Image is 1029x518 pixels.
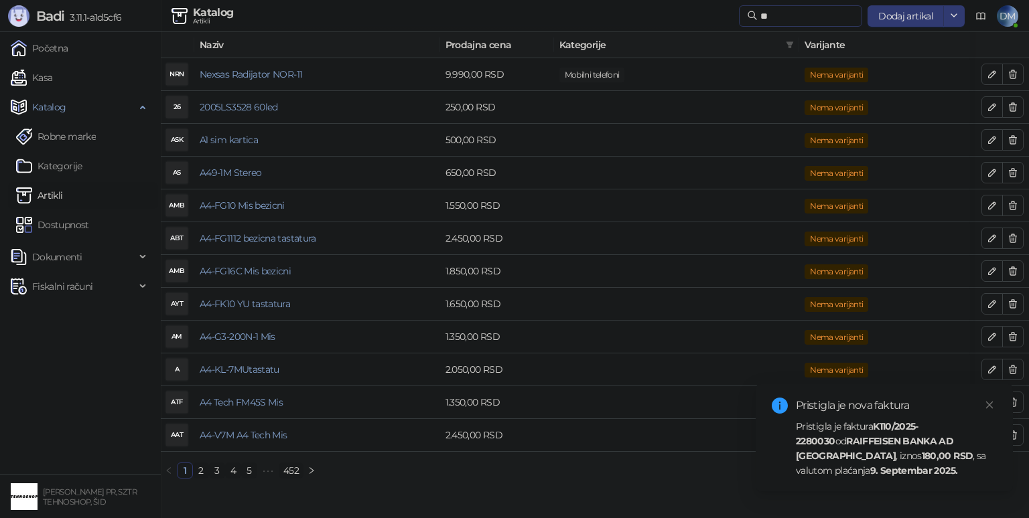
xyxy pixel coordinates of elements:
[32,94,66,120] span: Katalog
[440,91,554,124] td: 250,00 RSD
[194,32,440,58] th: Naziv
[772,398,788,414] span: info-circle
[11,64,52,91] a: Kasa
[166,326,188,347] div: AM
[165,466,173,474] span: left
[161,462,177,479] li: Prethodna strana
[36,8,64,24] span: Badi
[194,321,440,353] td: A4-G3-200N-1 Mis
[559,68,625,82] span: Mobilni telefoni
[177,462,193,479] li: 1
[303,462,320,479] button: right
[796,398,997,414] div: Pristigla je nova faktura
[440,157,554,189] td: 650,00 RSD
[440,222,554,255] td: 2.450,00 RSD
[194,189,440,222] td: A4-FG10 Mis bezicni
[166,424,188,446] div: AAT
[194,58,440,91] td: Nexsas Radijator NOR-11
[16,211,89,238] a: Dostupnost
[11,483,38,510] img: 64x64-companyLogo-68805acf-9e22-4a20-bcb3-9756868d3d19.jpeg
[440,386,554,419] td: 1.350,00 RSD
[922,450,973,462] strong: 180,00 RSD
[200,134,258,146] a: A1 sim kartica
[440,189,554,222] td: 1.550,00 RSD
[805,133,868,148] span: Nema varijanti
[970,5,991,27] a: Dokumentacija
[805,232,868,246] span: Nema varijanti
[982,398,997,412] a: Close
[200,68,302,80] a: Nexsas Radijator NOR-11
[11,35,68,62] a: Početna
[166,64,188,85] div: NRN
[200,265,291,277] a: A4-FG16C Mis bezicni
[868,5,944,27] button: Dodaj artikal
[279,463,303,478] a: 452
[440,32,554,58] th: Prodajna cena
[166,359,188,380] div: A
[440,353,554,386] td: 2.050,00 RSD
[166,392,188,413] div: ATF
[200,298,290,310] a: A4-FK10 YU tastatura
[166,195,188,216] div: AMB
[32,273,92,300] span: Fiskalni računi
[805,363,868,377] span: Nema varijanti
[166,260,188,282] div: AMB
[257,462,279,479] li: Sledećih 5 Strana
[194,222,440,255] td: A4-FG1112 bezicna tastatura
[279,462,303,479] li: 452
[210,463,224,478] a: 3
[166,228,188,249] div: ABT
[242,463,257,478] a: 5
[200,331,275,343] a: A4-G3-200N-1 Mis
[194,91,440,124] td: 2005LS3528 60led
[194,386,440,419] td: A4 Tech FM45S Mis
[997,5,1018,27] span: DM
[194,124,440,157] td: A1 sim kartica
[43,487,137,507] small: [PERSON_NAME] PR, SZTR TEHNOSHOP, ŠID
[209,462,225,479] li: 3
[440,58,554,91] td: 9.990,00 RSD
[796,435,953,462] strong: RAIFFEISEN BANKA AD [GEOGRAPHIC_DATA]
[783,35,797,55] span: filter
[16,182,63,209] a: ArtikliArtikli
[193,462,209,479] li: 2
[440,124,554,157] td: 500,00 RSD
[805,199,868,213] span: Nema varijanti
[870,464,957,477] strong: 9. Septembar 2025.
[226,463,241,478] a: 4
[786,41,794,49] span: filter
[805,297,868,312] span: Nema varijanti
[241,462,257,479] li: 5
[16,187,32,203] img: Artikli
[194,255,440,288] td: A4-FG16C Mis bezicni
[805,68,868,82] span: Nema varijanti
[805,264,868,279] span: Nema varijanti
[200,429,287,441] a: A4-V7M A4 Tech Mis
[166,129,188,151] div: ASK
[200,232,316,244] a: A4-FG1112 bezicna tastatura
[166,293,188,315] div: AYT
[559,37,781,52] span: Kategorije
[440,255,554,288] td: 1.850,00 RSD
[8,5,29,27] img: Logo
[194,463,208,478] a: 2
[307,466,316,474] span: right
[166,162,188,183] div: AS
[440,419,554,452] td: 2.450,00 RSD
[200,167,262,179] a: A49-1M Stereo
[440,321,554,353] td: 1.350,00 RSD
[16,153,82,179] a: Kategorije
[796,419,997,478] div: Pristigla je faktura od , iznos , sa valutom plaćanja
[200,363,279,375] a: A4-KL-7MUtastatu
[805,330,868,345] span: Nema varijanti
[161,462,177,479] button: left
[257,462,279,479] span: •••
[200,101,278,113] a: 2005LS3528 60led
[805,100,868,115] span: Nema varijanti
[878,10,933,22] span: Dodaj artikal
[985,400,994,410] span: close
[32,244,82,270] span: Dokumenti
[200,396,283,408] a: A4 Tech FM45S Mis
[194,353,440,386] td: A4-KL-7MUtastatu
[796,420,918,447] strong: K110/2025-2280030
